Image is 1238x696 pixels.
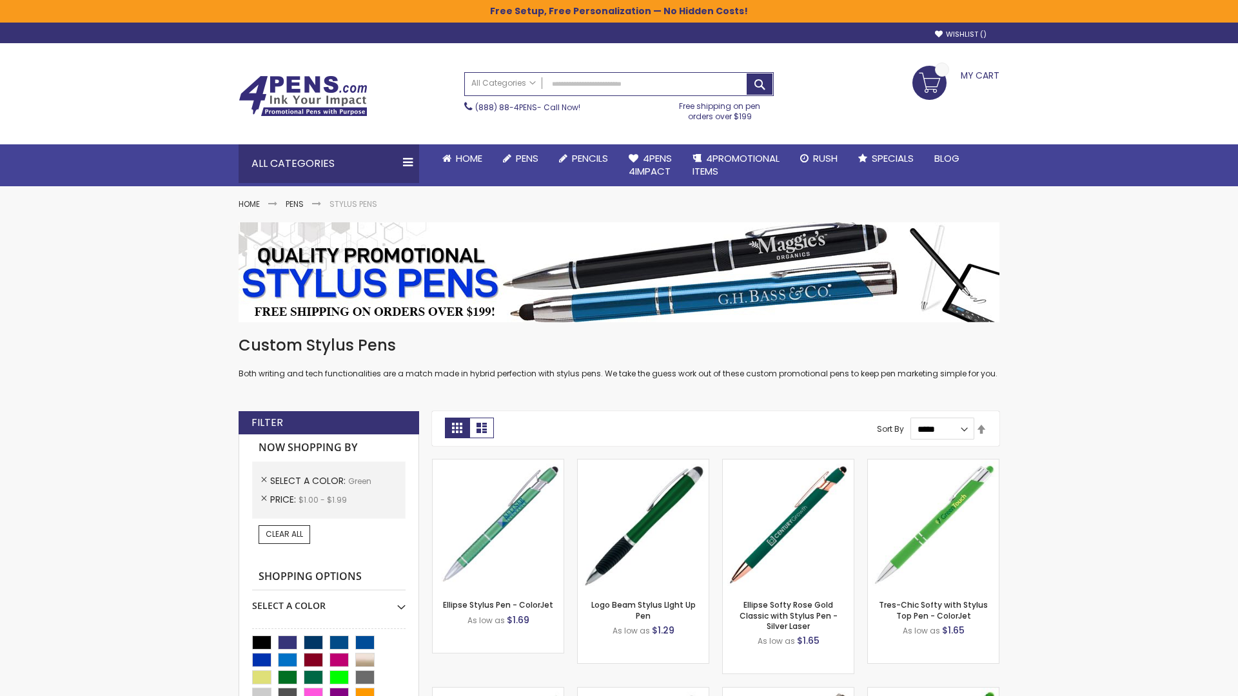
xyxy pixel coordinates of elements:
div: Both writing and tech functionalities are a match made in hybrid perfection with stylus pens. We ... [239,335,999,380]
label: Sort By [877,423,904,434]
strong: Stylus Pens [329,198,377,209]
h1: Custom Stylus Pens [239,335,999,356]
img: Logo Beam Stylus LIght Up Pen-Green [578,459,709,590]
span: Specials [872,151,914,165]
img: Tres-Chic Softy with Stylus Top Pen - ColorJet-Green [868,459,999,590]
span: As low as [903,625,940,636]
div: Free shipping on pen orders over $199 [666,96,774,122]
img: 4Pens Custom Pens and Promotional Products [239,75,368,117]
strong: Filter [251,416,283,430]
span: As low as [467,615,505,626]
a: Home [239,198,260,209]
strong: Shopping Options [252,563,406,591]
span: 4Pens 4impact [629,151,672,178]
span: Clear All [266,528,303,539]
span: Home [456,151,482,165]
a: Rush [790,144,848,173]
img: Stylus Pens [239,222,999,322]
a: Pencils [549,144,618,173]
a: Specials [848,144,924,173]
a: Ellipse Softy Rose Gold Classic with Stylus Pen - Silver Laser [740,599,838,631]
span: $1.29 [652,624,674,637]
img: Ellipse Softy Rose Gold Classic with Stylus Pen - Silver Laser-Green [723,459,854,590]
a: Home [432,144,493,173]
strong: Grid [445,418,469,438]
div: All Categories [239,144,419,183]
a: Ellipse Stylus Pen - ColorJet [443,599,553,610]
img: Ellipse Stylus Pen - ColorJet-Green [433,459,564,590]
span: $1.00 - $1.99 [299,494,347,505]
a: (888) 88-4PENS [475,102,537,113]
a: Pens [493,144,549,173]
span: $1.65 [797,634,820,647]
span: Blog [934,151,959,165]
span: $1.69 [507,614,529,626]
span: 4PROMOTIONAL ITEMS [693,151,780,178]
a: Pens [286,198,304,209]
span: - Call Now! [475,102,580,113]
span: Rush [813,151,838,165]
strong: Now Shopping by [252,434,406,461]
span: All Categories [471,78,536,88]
span: $1.65 [942,624,965,637]
a: 4Pens4impact [618,144,682,186]
a: Wishlist [935,30,987,39]
span: As low as [758,635,795,646]
a: Logo Beam Stylus LIght Up Pen [591,599,696,621]
span: Price [270,493,299,506]
a: Tres-Chic Softy with Stylus Top Pen - ColorJet-Green [868,459,999,470]
a: Ellipse Stylus Pen - ColorJet-Green [433,459,564,470]
span: Pencils [572,151,608,165]
span: Pens [516,151,538,165]
span: Green [348,476,371,487]
a: Ellipse Softy Rose Gold Classic with Stylus Pen - Silver Laser-Green [723,459,854,470]
a: Tres-Chic Softy with Stylus Top Pen - ColorJet [879,599,988,621]
a: Blog [924,144,970,173]
div: Select A Color [252,590,406,612]
a: 4PROMOTIONALITEMS [682,144,790,186]
span: As low as [613,625,650,636]
a: Clear All [259,525,310,543]
a: All Categories [465,73,542,94]
span: Select A Color [270,474,348,487]
a: Logo Beam Stylus LIght Up Pen-Green [578,459,709,470]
